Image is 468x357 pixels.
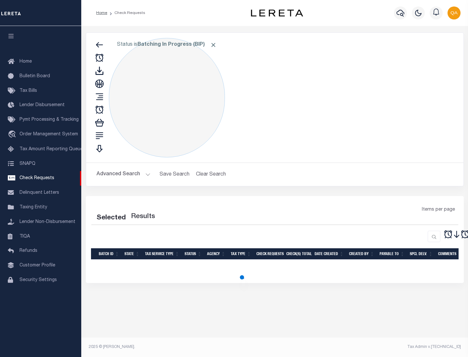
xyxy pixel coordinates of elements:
[19,147,83,152] span: Tax Amount Reporting Queue
[19,132,78,137] span: Order Management System
[19,161,35,166] span: SNAPQ
[19,176,54,180] span: Check Requests
[19,117,79,122] span: Pymt Processing & Tracking
[346,248,377,260] th: Created By
[19,74,50,79] span: Bulletin Board
[377,248,407,260] th: Payable To
[109,38,225,157] div: Click to Edit
[251,9,303,17] img: logo-dark.svg
[19,263,55,268] span: Customer Profile
[19,59,32,64] span: Home
[19,205,47,210] span: Taxing Entity
[435,248,465,260] th: Comments
[422,206,455,214] span: Items per page
[284,248,312,260] th: Check(s) Total
[254,248,284,260] th: Check Requests
[228,248,254,260] th: Tax Type
[97,168,150,181] button: Advanced Search
[97,213,126,223] div: Selected
[96,11,107,15] a: Home
[182,248,204,260] th: Status
[19,220,75,224] span: Lender Non-Disbursement
[96,248,122,260] th: Batch Id
[19,191,59,195] span: Delinquent Letters
[8,130,18,139] i: travel_explore
[19,234,30,239] span: TIQA
[84,344,275,350] div: 2025 © [PERSON_NAME].
[142,248,182,260] th: Tax Service Type
[19,103,65,107] span: Lender Disbursement
[312,248,346,260] th: Date Created
[448,6,461,19] img: svg+xml;base64,PHN2ZyB4bWxucz0iaHR0cDovL3d3dy53My5vcmcvMjAwMC9zdmciIHBvaW50ZXItZXZlbnRzPSJub25lIi...
[137,42,217,47] b: Batching In Progress (BIP)
[279,344,461,350] div: Tax Admin v.[TECHNICAL_ID]
[407,248,435,260] th: Spcl Delv.
[19,89,37,93] span: Tax Bills
[122,248,142,260] th: State
[131,212,155,222] label: Results
[193,168,229,181] button: Clear Search
[210,42,217,48] span: Click to Remove
[19,249,37,253] span: Refunds
[156,168,193,181] button: Save Search
[19,278,57,282] span: Security Settings
[107,10,145,16] li: Check Requests
[204,248,228,260] th: Agency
